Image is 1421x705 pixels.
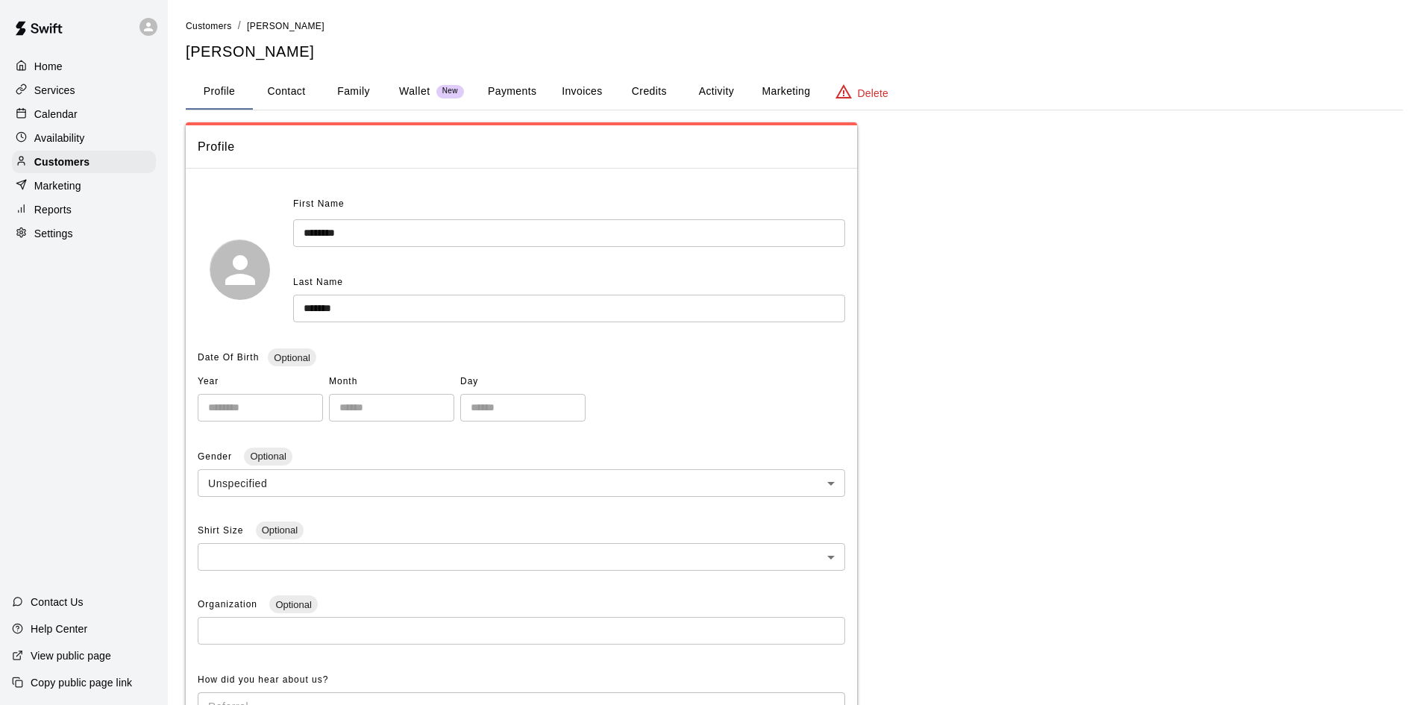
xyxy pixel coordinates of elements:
span: New [436,87,464,96]
p: Copy public page link [31,675,132,690]
a: Home [12,55,156,78]
span: Optional [244,451,292,462]
span: [PERSON_NAME] [247,21,324,31]
a: Settings [12,222,156,245]
a: Services [12,79,156,101]
button: Credits [615,74,683,110]
p: Contact Us [31,595,84,610]
span: Shirt Size [198,525,247,536]
p: Home [34,59,63,74]
div: basic tabs example [186,74,1403,110]
div: Unspecified [198,469,845,497]
span: First Name [293,192,345,216]
a: Calendar [12,103,156,125]
span: Gender [198,451,235,462]
span: Customers [186,21,232,31]
button: Family [320,74,387,110]
button: Payments [476,74,548,110]
span: Organization [198,599,260,610]
p: Settings [34,226,73,241]
span: How did you hear about us? [198,674,328,685]
p: Services [34,83,75,98]
nav: breadcrumb [186,18,1403,34]
p: View public page [31,648,111,663]
span: Optional [256,524,304,536]
li: / [238,18,241,34]
p: Customers [34,154,90,169]
p: Help Center [31,621,87,636]
h5: [PERSON_NAME] [186,42,1403,62]
span: Optional [269,599,317,610]
p: Reports [34,202,72,217]
p: Wallet [399,84,430,99]
span: Date Of Birth [198,352,259,363]
button: Profile [186,74,253,110]
span: Optional [268,352,316,363]
a: Customers [186,19,232,31]
p: Availability [34,131,85,145]
a: Marketing [12,175,156,197]
p: Calendar [34,107,78,122]
button: Activity [683,74,750,110]
a: Customers [12,151,156,173]
a: Availability [12,127,156,149]
span: Day [460,370,586,394]
span: Profile [198,137,845,157]
span: Last Name [293,277,343,287]
button: Contact [253,74,320,110]
a: Reports [12,198,156,221]
span: Year [198,370,323,394]
button: Invoices [548,74,615,110]
p: Marketing [34,178,81,193]
span: Month [329,370,454,394]
p: Delete [858,86,888,101]
button: Marketing [750,74,822,110]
